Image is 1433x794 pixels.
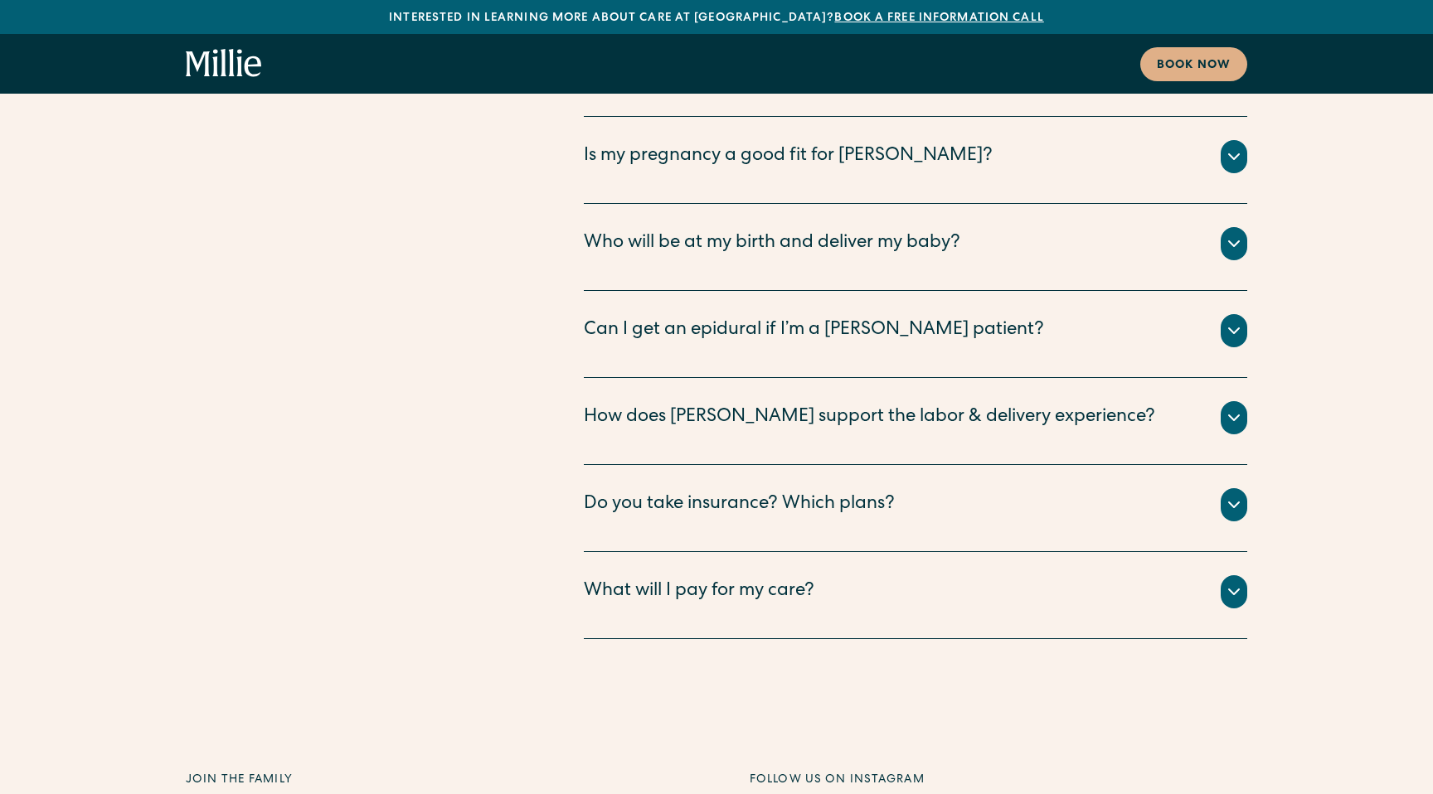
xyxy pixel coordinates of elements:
div: Can I get an epidural if I’m a [PERSON_NAME] patient? [584,317,1044,345]
a: Book now [1140,47,1247,81]
div: Follow us on Instagram [750,772,1247,789]
div: How does [PERSON_NAME] support the labor & delivery experience? [584,404,1155,432]
div: Who will be at my birth and deliver my baby? [584,230,960,258]
div: Do you take insurance? Which plans? [584,491,895,519]
div: Is my pregnancy a good fit for [PERSON_NAME]? [584,143,993,171]
a: home [186,49,262,79]
div: Join the family [186,772,683,789]
div: Book now [1157,57,1231,75]
a: Book a free information call [834,12,1043,24]
div: What will I pay for my care? [584,579,814,606]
